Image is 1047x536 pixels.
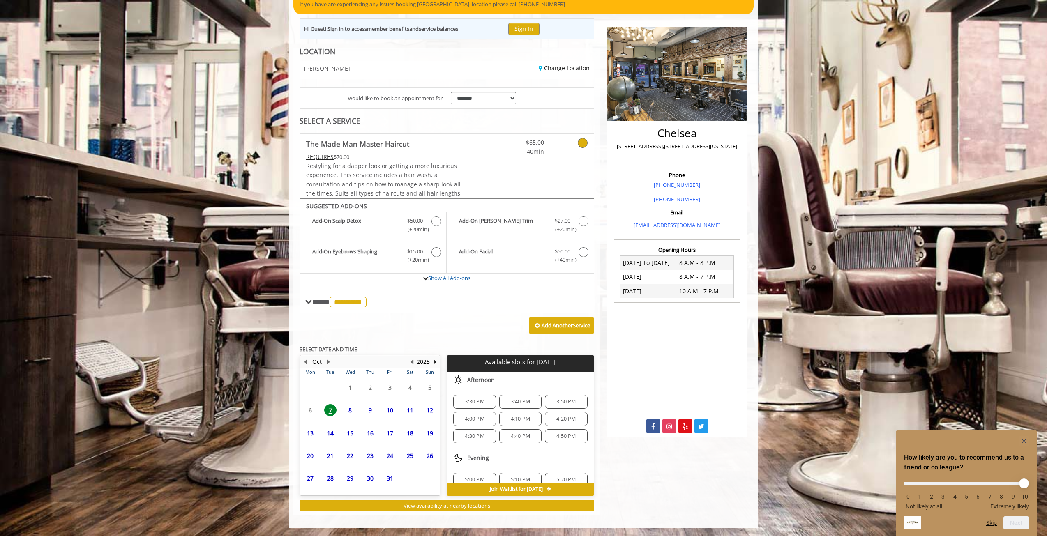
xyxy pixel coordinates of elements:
th: Mon [300,368,320,376]
td: [DATE] [620,284,677,298]
div: 4:50 PM [545,429,587,443]
span: Not likely at all [906,503,942,510]
td: Select day8 [340,399,360,421]
b: Add-On [PERSON_NAME] Trim [459,216,546,234]
td: Select day15 [340,422,360,444]
li: 9 [1009,493,1017,500]
span: 26 [424,450,436,462]
th: Thu [360,368,380,376]
td: 10 A.M - 7 P.M [677,284,733,298]
th: Tue [320,368,340,376]
span: $50.00 [555,247,570,256]
span: Join Waitlist for [DATE] [490,486,543,492]
div: 4:30 PM [453,429,496,443]
button: Oct [312,357,322,366]
h3: Phone [616,172,738,178]
li: 2 [927,493,936,500]
div: 5:20 PM [545,473,587,487]
h3: Opening Hours [614,247,740,253]
b: Add-On Scalp Detox [312,216,399,234]
span: 23 [364,450,376,462]
td: Select day14 [320,422,340,444]
th: Sat [400,368,420,376]
td: Select day25 [400,444,420,467]
div: 3:30 PM [453,395,496,409]
div: 3:40 PM [499,395,542,409]
td: Select day10 [380,399,400,421]
div: How likely are you to recommend us to a friend or colleague? Select an option from 0 to 10, with ... [904,476,1029,510]
span: 4:10 PM [511,416,530,422]
button: Previous Month [302,357,309,366]
a: [PHONE_NUMBER] [654,196,700,203]
span: (+20min ) [550,225,574,234]
span: 7 [324,404,337,416]
label: Add-On Facial [451,247,589,267]
td: Select day16 [360,422,380,444]
span: 11 [404,404,416,416]
span: 31 [384,472,396,484]
label: Add-On Scalp Detox [304,216,442,236]
td: Select day27 [300,467,320,490]
td: Select day24 [380,444,400,467]
td: Select day21 [320,444,340,467]
td: Select day9 [360,399,380,421]
div: 4:40 PM [499,429,542,443]
span: [PERSON_NAME] [304,65,350,71]
td: Select day28 [320,467,340,490]
td: Select day17 [380,422,400,444]
span: 22 [344,450,356,462]
span: 19 [424,427,436,439]
button: Add AnotherService [529,317,594,334]
span: I would like to book an appointment for [345,94,443,103]
button: Next Year [431,357,438,366]
button: Previous Year [408,357,415,366]
td: Select day11 [400,399,420,421]
span: 5:00 PM [465,476,484,483]
span: 17 [384,427,396,439]
td: Select day12 [420,399,440,421]
td: Select day23 [360,444,380,467]
span: 21 [324,450,337,462]
td: Select day20 [300,444,320,467]
div: 5:00 PM [453,473,496,487]
td: Select day13 [300,422,320,444]
b: Add-On Facial [459,247,546,265]
span: $65.00 [496,138,544,147]
th: Wed [340,368,360,376]
span: 28 [324,472,337,484]
p: Available slots for [DATE] [450,359,590,366]
span: 5:20 PM [556,476,576,483]
li: 7 [986,493,994,500]
div: Hi Guest! Sign in to access and [304,25,458,33]
b: The Made Man Master Haircut [306,138,409,150]
b: LOCATION [300,46,335,56]
div: $70.00 [306,152,471,161]
b: Add-On Eyebrows Shaping [312,247,399,265]
img: afternoon slots [453,375,463,385]
td: Select day18 [400,422,420,444]
span: 10 [384,404,396,416]
a: [EMAIL_ADDRESS][DOMAIN_NAME] [634,221,720,229]
b: service balances [419,25,458,32]
th: Sun [420,368,440,376]
span: 5:10 PM [511,476,530,483]
div: 3:50 PM [545,395,587,409]
td: Select day29 [340,467,360,490]
a: [PHONE_NUMBER] [654,181,700,189]
b: SELECT DATE AND TIME [300,345,357,353]
li: 0 [904,493,912,500]
span: 4:20 PM [556,416,576,422]
span: 40min [496,147,544,156]
td: Select day22 [340,444,360,467]
th: Fri [380,368,400,376]
button: View availability at nearby locations [300,500,594,512]
span: 20 [304,450,316,462]
span: View availability at nearby locations [404,502,490,509]
li: 6 [974,493,982,500]
span: $27.00 [555,216,570,225]
span: 27 [304,472,316,484]
div: 4:00 PM [453,412,496,426]
div: SELECT A SERVICE [300,117,594,125]
td: Select day26 [420,444,440,467]
label: Add-On Eyebrows Shaping [304,247,442,267]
